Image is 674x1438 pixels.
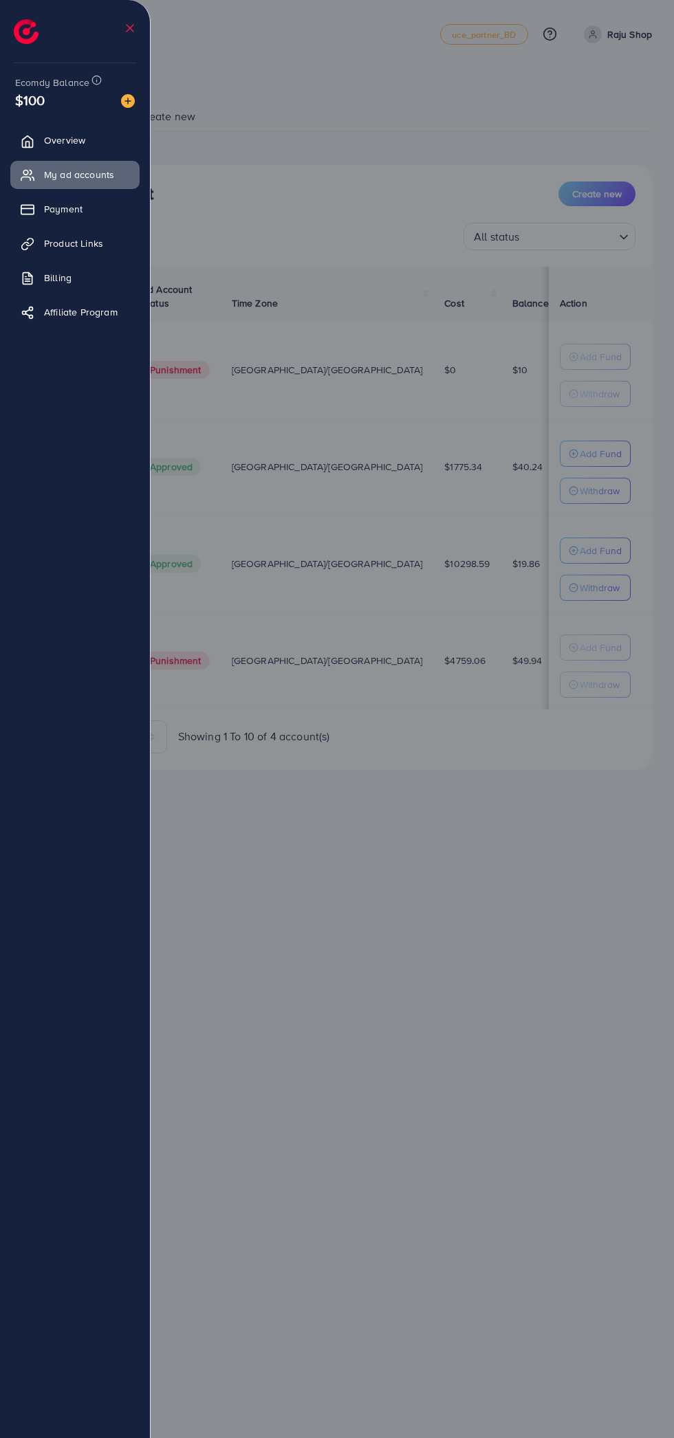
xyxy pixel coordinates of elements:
[616,1376,664,1428] iframe: Chat
[10,161,140,188] a: My ad accounts
[44,202,83,216] span: Payment
[15,76,89,89] span: Ecomdy Balance
[15,90,45,110] span: $100
[44,305,118,319] span: Affiliate Program
[10,298,140,326] a: Affiliate Program
[44,133,85,147] span: Overview
[44,271,72,285] span: Billing
[14,19,39,44] img: logo
[10,230,140,257] a: Product Links
[10,126,140,154] a: Overview
[44,236,103,250] span: Product Links
[121,94,135,108] img: image
[44,168,114,181] span: My ad accounts
[10,195,140,223] a: Payment
[10,264,140,291] a: Billing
